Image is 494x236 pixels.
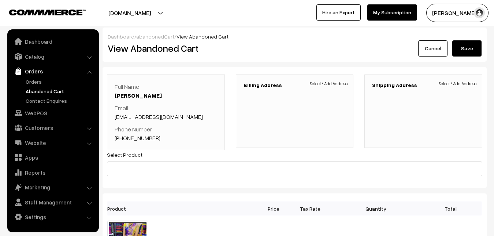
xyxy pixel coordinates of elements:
[9,7,73,16] a: COMMMERCE
[418,40,447,57] a: Cancel
[108,33,134,40] a: Dashboard
[24,78,96,86] a: Orders
[439,80,476,87] span: Select / Add Address
[244,82,346,88] h3: Billing Address
[310,80,348,87] span: Select / Add Address
[328,201,424,216] th: Quantity
[9,106,96,120] a: WebPOS
[107,201,153,216] th: Product
[474,7,485,18] img: user
[372,82,475,88] h3: Shipping Address
[9,210,96,224] a: Settings
[9,151,96,164] a: Apps
[108,33,482,40] div: / /
[9,181,96,194] a: Marketing
[9,10,86,15] img: COMMMERCE
[255,201,292,216] th: Price
[115,113,203,120] a: [EMAIL_ADDRESS][DOMAIN_NAME]
[115,125,217,142] p: Phone Number
[83,4,177,22] button: [DOMAIN_NAME]
[452,40,482,57] button: Save
[115,104,217,121] p: Email
[9,136,96,149] a: Website
[9,50,96,63] a: Catalog
[426,4,489,22] button: [PERSON_NAME]
[9,121,96,134] a: Customers
[136,33,174,40] a: abandonedCart
[24,97,96,105] a: Contact Enquires
[9,166,96,179] a: Reports
[108,43,289,54] h2: View Abandoned Cart
[316,4,361,21] a: Hire an Expert
[115,82,217,100] p: Full Name
[9,196,96,209] a: Staff Management
[367,4,417,21] a: My Subscription
[9,35,96,48] a: Dashboard
[292,201,328,216] th: Tax Rate
[424,201,460,216] th: Total
[115,134,160,142] a: [PHONE_NUMBER]
[9,65,96,78] a: Orders
[115,92,162,99] a: [PERSON_NAME]
[177,33,229,40] span: View Abandoned Cart
[107,151,142,159] label: Select Product
[24,87,96,95] a: Abandoned Cart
